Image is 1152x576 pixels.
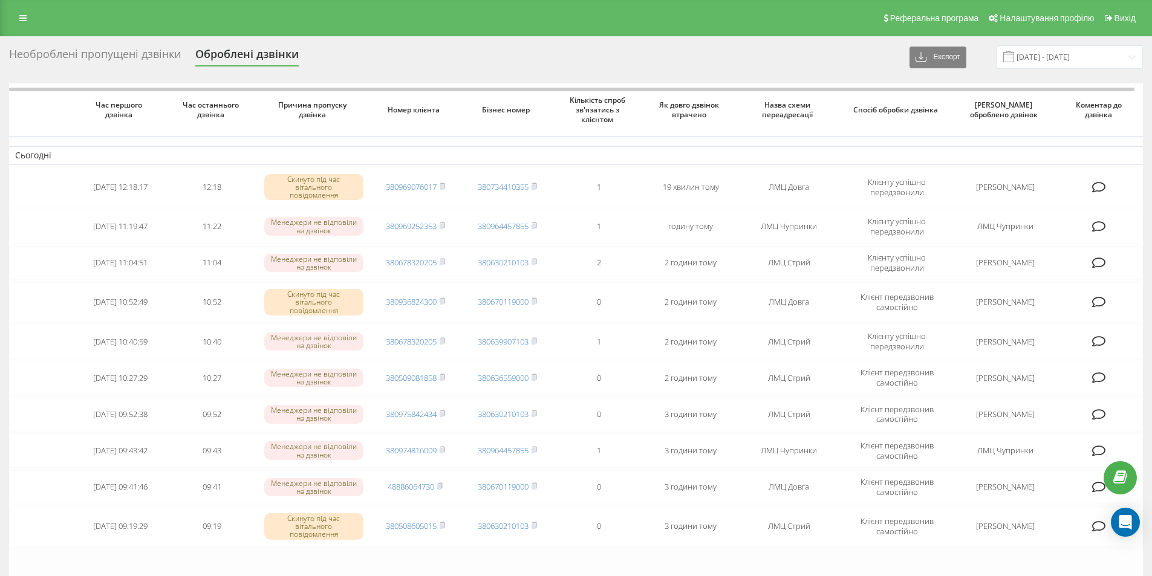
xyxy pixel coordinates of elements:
[553,282,645,322] td: 0
[953,506,1058,546] td: [PERSON_NAME]
[737,167,841,207] td: ЛМЦ Довга
[269,100,359,119] span: Причина пропуску дзвінка
[9,48,181,66] div: Необроблені пропущені дзвінки
[1111,508,1140,537] div: Open Intercom Messenger
[737,433,841,467] td: ЛМЦ Чупринки
[841,361,952,395] td: Клієнт передзвонив самостійно
[386,409,437,419] a: 380975842434
[386,181,437,192] a: 380969076017
[841,325,952,358] td: Клієнту успішно передзвонили
[737,210,841,244] td: ЛМЦ Чупринки
[553,506,645,546] td: 0
[264,254,363,272] div: Менеджери не відповіли на дзвінок
[841,397,952,431] td: Клієнт передзвонив самостійно
[74,361,166,395] td: [DATE] 10:27:29
[953,210,1058,244] td: ЛМЦ Чупринки
[264,174,363,201] div: Скинуто під час вітального повідомлення
[478,181,529,192] a: 380734410355
[166,167,258,207] td: 12:18
[747,100,831,119] span: Назва схеми переадресації
[166,210,258,244] td: 11:22
[386,520,437,531] a: 380508605015
[264,441,363,459] div: Менеджери не відповіли на дзвінок
[478,372,529,383] a: 380636559000
[737,397,841,431] td: ЛМЦ Стрий
[841,246,952,280] td: Клієнту успішно передзвонили
[9,146,1143,164] td: Сьогодні
[166,361,258,395] td: 10:27
[841,210,952,244] td: Клієнту успішно передзвонили
[953,282,1058,322] td: [PERSON_NAME]
[841,167,952,207] td: Клієнту успішно передзвонили
[478,520,529,531] a: 380630210103
[645,433,737,467] td: 3 години тому
[553,210,645,244] td: 1
[264,513,363,540] div: Скинуто під час вітального повідомлення
[166,282,258,322] td: 10:52
[953,361,1058,395] td: [PERSON_NAME]
[166,246,258,280] td: 11:04
[737,361,841,395] td: ЛМЦ Стрий
[74,167,166,207] td: [DATE] 12:18:17
[264,369,363,387] div: Менеджери не відповіли на дзвінок
[264,405,363,423] div: Менеджери не відповіли на дзвінок
[74,506,166,546] td: [DATE] 09:19:29
[645,361,737,395] td: 2 години тому
[478,481,529,492] a: 380670119000
[386,336,437,347] a: 380678320205
[553,397,645,431] td: 0
[386,296,437,307] a: 380936824300
[1115,13,1136,23] span: Вихід
[890,13,979,23] span: Реферальна програма
[853,105,942,115] span: Спосіб обробки дзвінка
[737,325,841,358] td: ЛМЦ Стрий
[737,506,841,546] td: ЛМЦ Стрий
[645,470,737,504] td: 3 години тому
[645,282,737,322] td: 2 години тому
[737,282,841,322] td: ЛМЦ Довга
[74,397,166,431] td: [DATE] 09:52:38
[645,210,737,244] td: годину тому
[386,372,437,383] a: 380509081858
[166,325,258,358] td: 10:40
[166,506,258,546] td: 09:19
[841,506,952,546] td: Клієнт передзвонив самостійно
[264,217,363,235] div: Менеджери не відповіли на дзвінок
[386,257,437,268] a: 380678320205
[553,361,645,395] td: 0
[74,470,166,504] td: [DATE] 09:41:46
[74,210,166,244] td: [DATE] 11:19:47
[645,246,737,280] td: 2 години тому
[841,470,952,504] td: Клієнт передзвонив самостійно
[74,246,166,280] td: [DATE] 11:04:51
[177,100,249,119] span: Час останнього дзвінка
[264,289,363,316] div: Скинуто під час вітального повідомлення
[478,445,529,456] a: 380964457855
[841,433,952,467] td: Клієнт передзвонив самостійно
[264,332,363,351] div: Менеджери не відповіли на дзвінок
[1000,13,1094,23] span: Налаштування профілю
[478,409,529,419] a: 380630210103
[264,478,363,496] div: Менеджери не відповіли на дзвінок
[645,167,737,207] td: 19 хвилин тому
[737,470,841,504] td: ЛМЦ Довга
[953,167,1058,207] td: [PERSON_NAME]
[553,325,645,358] td: 1
[386,445,437,456] a: 380974816009
[478,257,529,268] a: 380630210103
[841,282,952,322] td: Клієнт передзвонив самостійно
[953,433,1058,467] td: ЛМЦ Чупринки
[74,282,166,322] td: [DATE] 10:52:49
[563,95,635,124] span: Кількість спроб зв'язатись з клієнтом
[85,100,157,119] span: Час першого дзвінка
[1067,100,1133,119] span: Коментар до дзвінка
[645,506,737,546] td: 3 години тому
[953,325,1058,358] td: [PERSON_NAME]
[388,481,434,492] a: 48886064730
[166,397,258,431] td: 09:52
[655,100,727,119] span: Як довго дзвінок втрачено
[166,433,258,467] td: 09:43
[195,48,299,66] div: Оброблені дзвінки
[380,105,452,115] span: Номер клієнта
[478,221,529,231] a: 380964457855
